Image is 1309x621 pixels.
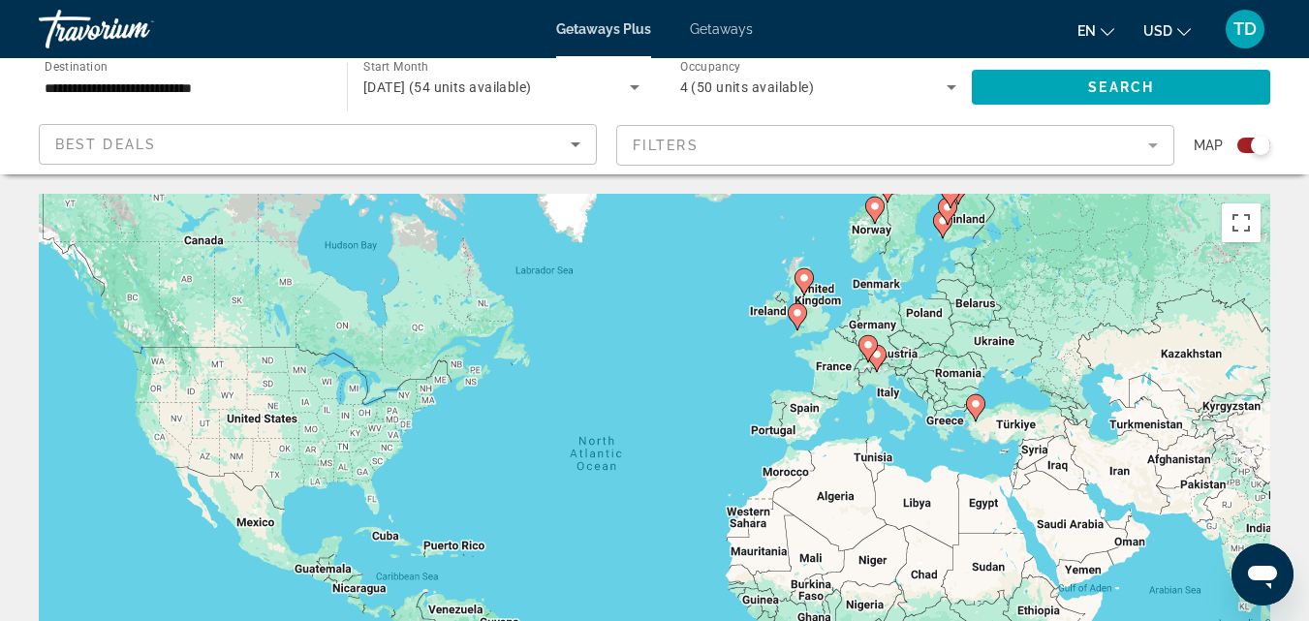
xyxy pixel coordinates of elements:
span: en [1077,23,1096,39]
button: Toggle fullscreen view [1222,203,1261,242]
a: Travorium [39,4,233,54]
span: [DATE] (54 units available) [363,79,532,95]
button: Change currency [1143,16,1191,45]
span: Search [1088,79,1154,95]
span: Occupancy [680,60,741,74]
button: Filter [616,124,1174,167]
span: TD [1233,19,1257,39]
button: User Menu [1220,9,1270,49]
span: Start Month [363,60,428,74]
button: Search [972,70,1270,105]
mat-select: Sort by [55,133,580,156]
a: Getaways Plus [556,21,651,37]
span: Map [1194,132,1223,159]
span: 4 (50 units available) [680,79,815,95]
span: Destination [45,59,108,73]
span: USD [1143,23,1172,39]
iframe: Button to launch messaging window [1231,543,1293,605]
button: Change language [1077,16,1114,45]
span: Best Deals [55,137,156,152]
a: Getaways [690,21,753,37]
